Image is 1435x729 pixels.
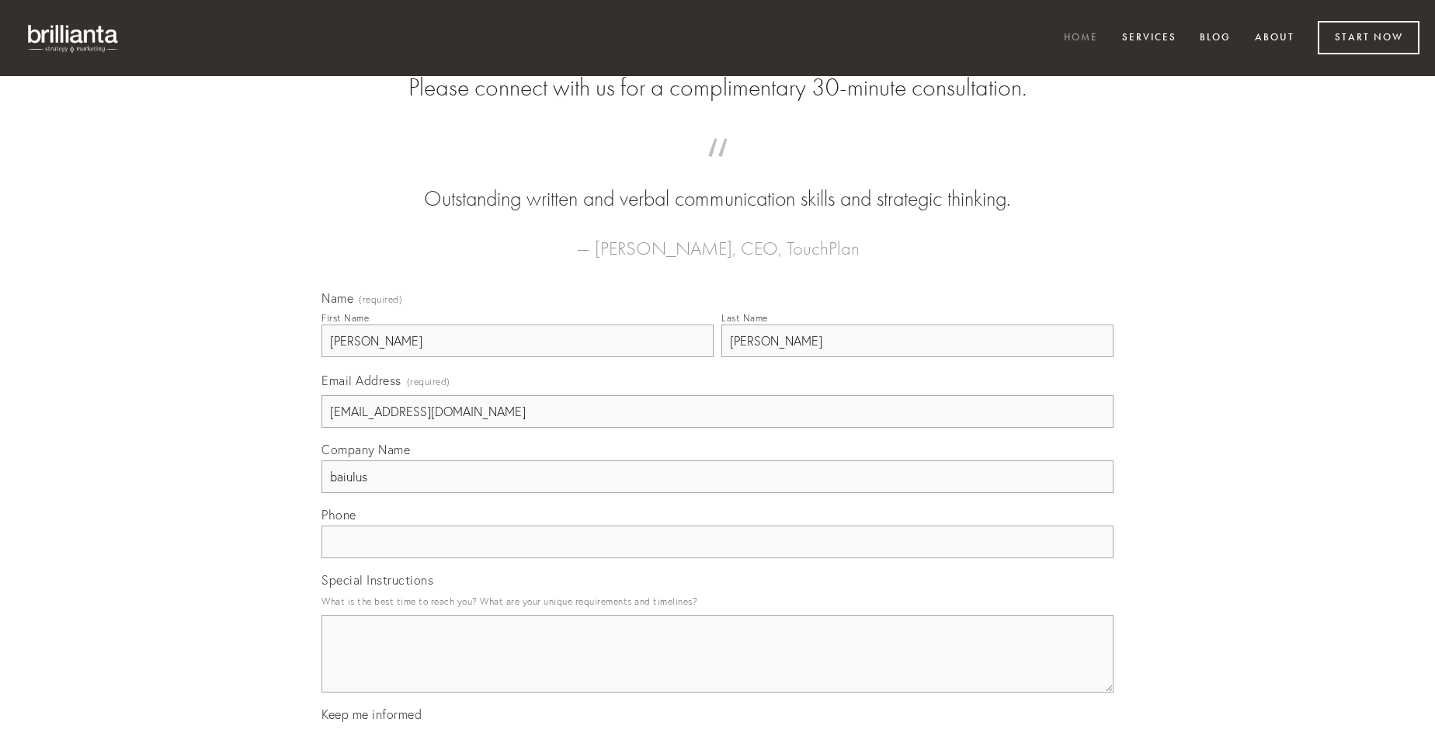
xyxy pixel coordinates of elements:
[1245,26,1305,51] a: About
[346,214,1089,264] figcaption: — [PERSON_NAME], CEO, TouchPlan
[321,290,353,306] span: Name
[321,706,422,722] span: Keep me informed
[321,312,369,324] div: First Name
[321,591,1114,612] p: What is the best time to reach you? What are your unique requirements and timelines?
[346,154,1089,184] span: “
[16,16,132,61] img: brillianta - research, strategy, marketing
[321,572,433,588] span: Special Instructions
[1190,26,1241,51] a: Blog
[321,507,356,522] span: Phone
[321,442,410,457] span: Company Name
[721,312,768,324] div: Last Name
[407,371,450,392] span: (required)
[321,373,401,388] span: Email Address
[359,295,402,304] span: (required)
[1318,21,1419,54] a: Start Now
[346,154,1089,214] blockquote: Outstanding written and verbal communication skills and strategic thinking.
[321,73,1114,102] h2: Please connect with us for a complimentary 30-minute consultation.
[1112,26,1187,51] a: Services
[1054,26,1108,51] a: Home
